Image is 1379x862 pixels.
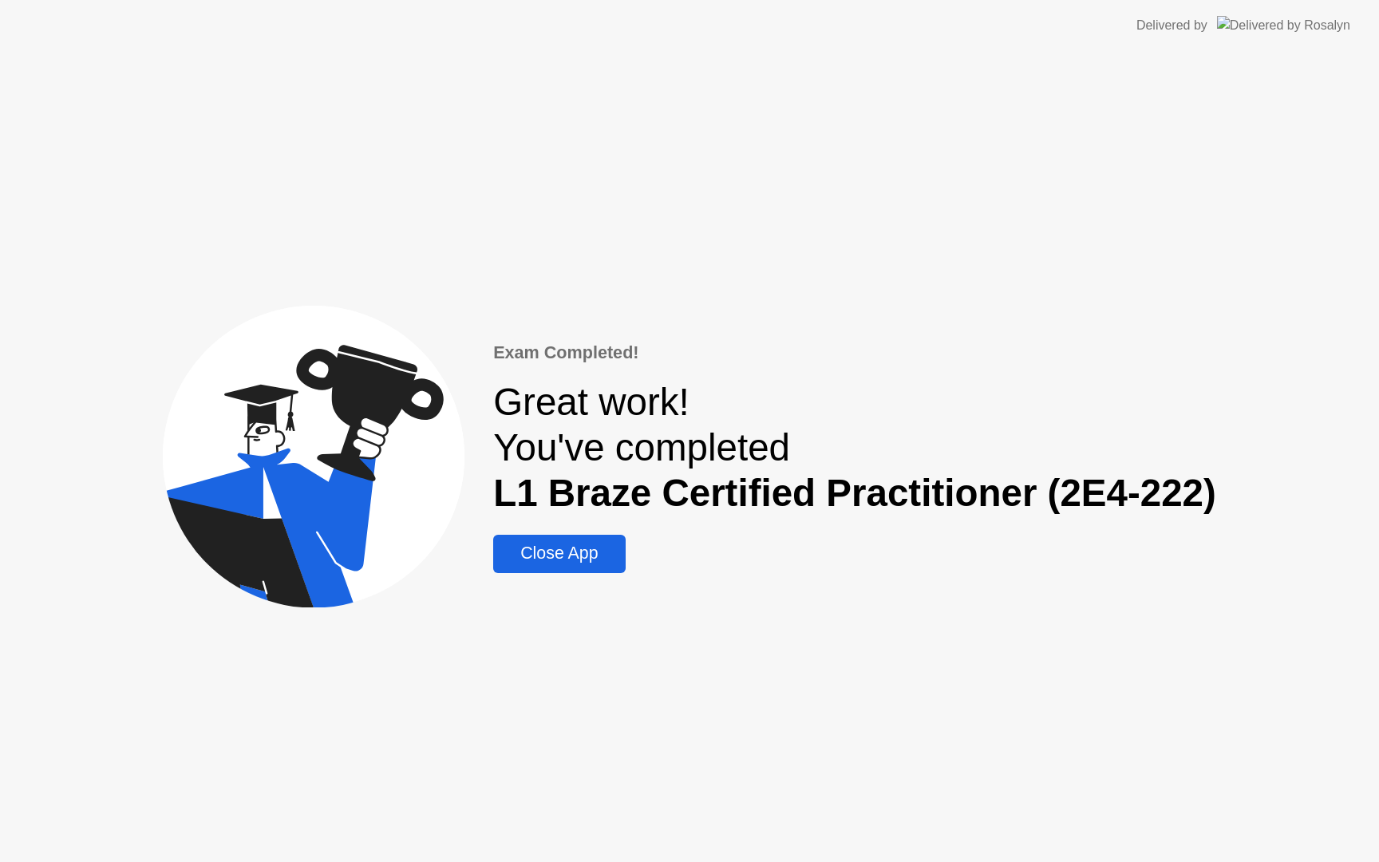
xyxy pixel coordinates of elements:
[493,472,1216,514] b: L1 Braze Certified Practitioner (2E4-222)
[493,340,1216,366] div: Exam Completed!
[498,544,620,563] div: Close App
[1136,16,1207,35] div: Delivered by
[1217,16,1350,34] img: Delivered by Rosalyn
[493,535,625,573] button: Close App
[493,379,1216,516] div: Great work! You've completed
